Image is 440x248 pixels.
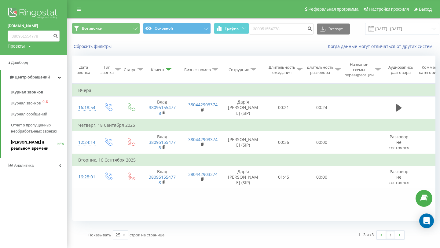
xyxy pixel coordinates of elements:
a: Журнал звонковOLD [11,98,67,109]
td: Дар'я [PERSON_NAME] (SIP) [222,166,265,188]
div: Open Intercom Messenger [419,213,434,228]
span: Все звонки [82,26,102,31]
a: 1 [386,231,395,239]
div: Проекты [8,43,25,49]
td: Влад [142,166,182,188]
span: Журнал звонков [11,89,43,95]
div: Аудиозапись разговора [386,65,416,75]
button: Экспорт [317,24,350,35]
a: [DOMAIN_NAME] [8,23,60,29]
span: Отчет о пропущенных необработанных звонках [11,122,64,134]
span: Дашборд [11,60,28,65]
a: Отчет о пропущенных необработанных звонках [11,120,67,137]
div: 16:18:54 [78,102,90,114]
div: 1 - 3 из 3 [358,232,374,238]
a: Журнал сообщений [11,109,67,120]
div: Длительность ожидания [269,65,295,75]
td: Влад [142,131,182,154]
input: Поиск по номеру [8,31,60,42]
div: Название схемы переадресации [344,62,374,78]
a: Когда данные могут отличаться от других систем [328,43,435,49]
td: 00:21 [265,97,303,119]
div: 16:28:01 [78,171,90,183]
a: 380951554778 [149,174,176,185]
span: Аналитика [14,163,34,168]
input: Поиск по номеру [249,24,314,35]
span: График [225,26,239,31]
span: Настройки профиля [369,7,409,12]
div: Бизнес номер [184,67,211,72]
td: 00:00 [303,131,341,154]
a: [PERSON_NAME] в реальном времениNEW [11,137,67,154]
span: Реферальная программа [308,7,358,12]
span: Выход [419,7,432,12]
button: График [214,23,249,34]
span: Центр обращений [15,75,50,79]
div: 12:24:14 [78,137,90,148]
td: 00:36 [265,131,303,154]
a: Центр обращений [1,70,67,85]
button: Основной [143,23,211,34]
a: 380442903374 [188,137,218,142]
span: строк на странице [130,232,164,238]
div: Длительность разговора [307,65,334,75]
td: [PERSON_NAME] (SIP) [222,131,265,154]
div: Дата звонка [72,65,95,75]
span: Разговор не состоялся [389,134,409,151]
div: 25 [116,232,120,238]
a: 380442903374 [188,171,218,177]
span: Журнал звонков [11,100,41,106]
span: Журнал сообщений [11,111,47,117]
button: Все звонки [72,23,140,34]
span: Разговор не состоялся [389,169,409,185]
td: Влад [142,97,182,119]
a: Журнал звонков [11,87,67,98]
button: Сбросить фильтры [72,44,115,49]
div: Статус [124,67,136,72]
img: Ringostat logo [8,6,60,21]
div: Сотрудник [229,67,249,72]
td: Дар'я [PERSON_NAME] (SIP) [222,97,265,119]
div: Клиент [151,67,164,72]
a: 380951554778 [149,139,176,151]
a: 380442903374 [188,102,218,108]
td: 00:00 [303,166,341,188]
span: Показывать [88,232,111,238]
span: [PERSON_NAME] в реальном времени [11,139,57,151]
td: 01:45 [265,166,303,188]
td: 00:24 [303,97,341,119]
a: 380951554778 [149,104,176,116]
div: Тип звонка [101,65,114,75]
